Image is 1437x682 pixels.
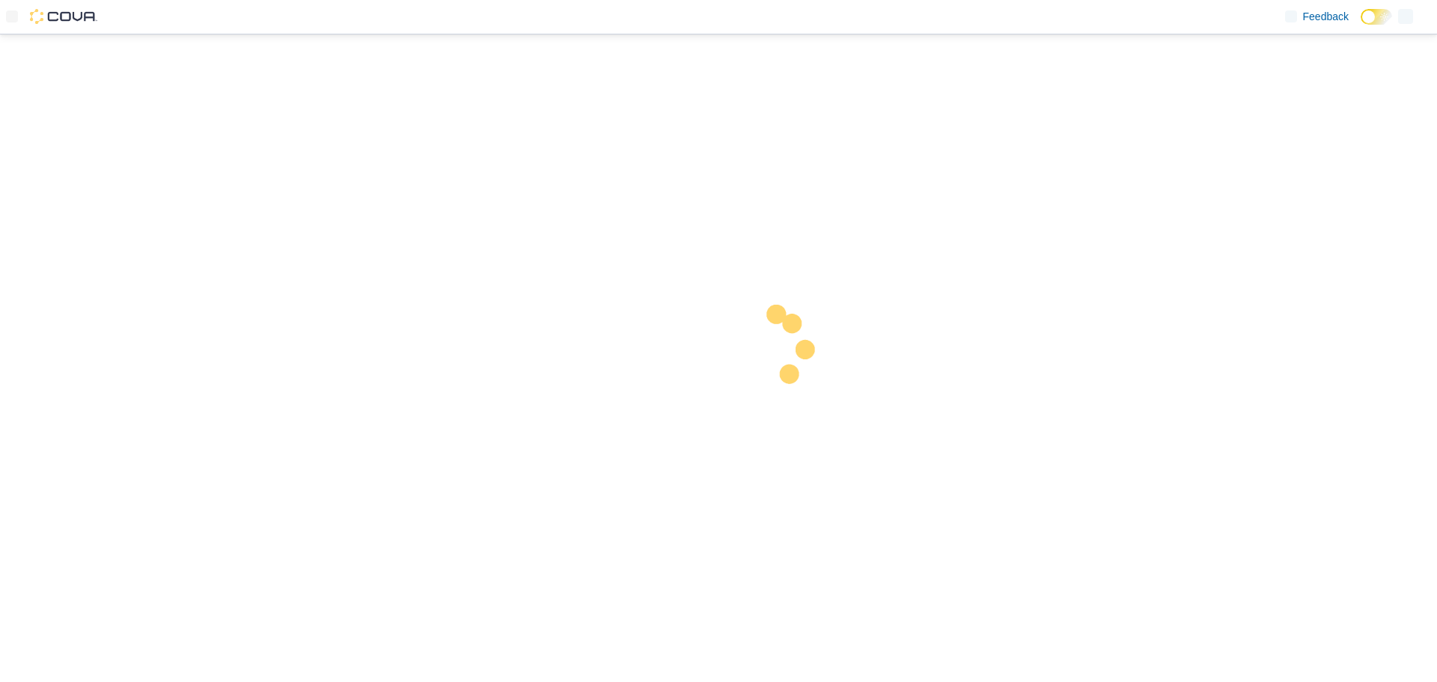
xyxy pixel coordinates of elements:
input: Dark Mode [1361,9,1392,25]
span: Feedback [1303,9,1349,24]
a: Feedback [1279,1,1355,31]
img: Cova [30,9,97,24]
img: cova-loader [718,293,831,406]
